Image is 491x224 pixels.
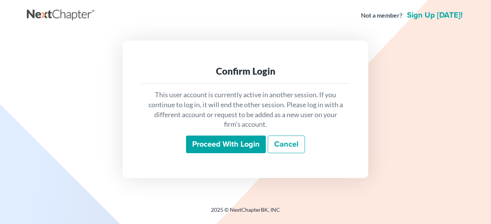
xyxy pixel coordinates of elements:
[147,90,344,129] p: This user account is currently active in another session. If you continue to log in, it will end ...
[27,206,464,220] div: 2025 © NextChapterBK, INC
[405,11,464,19] a: Sign up [DATE]!
[147,65,344,77] div: Confirm Login
[268,136,305,153] a: Cancel
[361,11,402,20] strong: Not a member?
[186,136,266,153] input: Proceed with login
